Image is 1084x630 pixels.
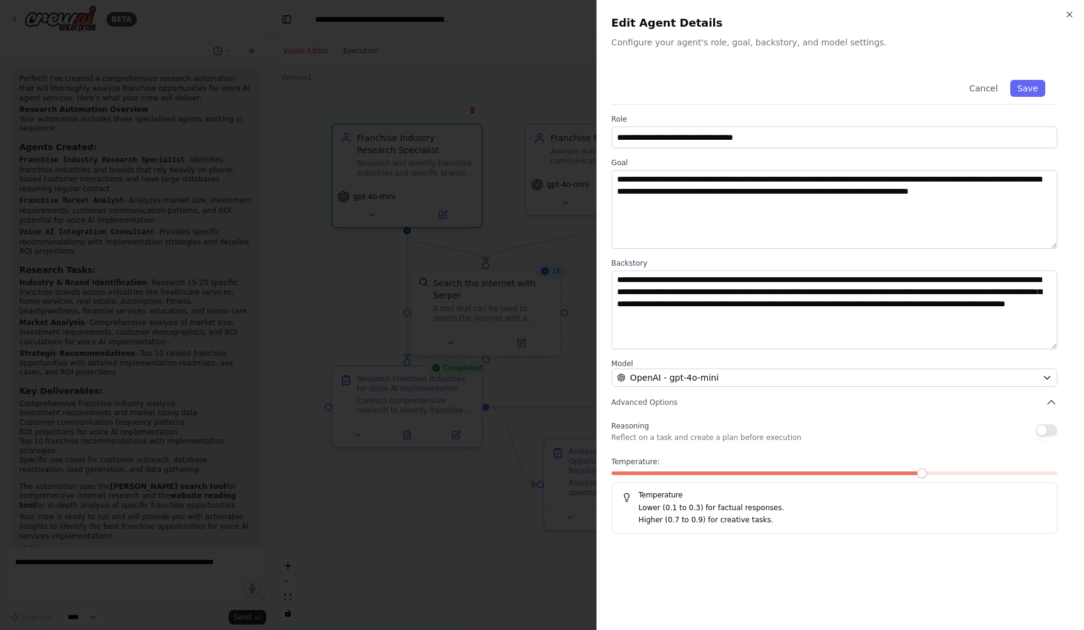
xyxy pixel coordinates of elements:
label: Goal [612,158,1057,168]
p: Reflect on a task and create a plan before execution [612,433,802,442]
span: OpenAI - gpt-4o-mini [630,372,719,384]
button: Advanced Options [612,396,1057,409]
span: Temperature: [612,457,660,467]
h5: Temperature [622,490,1047,500]
p: Higher (0.7 to 0.9) for creative tasks. [639,514,1047,527]
label: Role [612,114,1057,124]
span: Advanced Options [612,398,677,407]
label: Backstory [612,258,1057,268]
button: Cancel [962,80,1005,97]
span: Reasoning [612,422,649,430]
p: Configure your agent's role, goal, backstory, and model settings. [612,36,1069,48]
label: Model [612,359,1057,369]
p: Lower (0.1 to 0.3) for factual responses. [639,502,1047,514]
h2: Edit Agent Details [612,15,1069,31]
button: Save [1010,80,1045,97]
button: OpenAI - gpt-4o-mini [612,369,1057,387]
